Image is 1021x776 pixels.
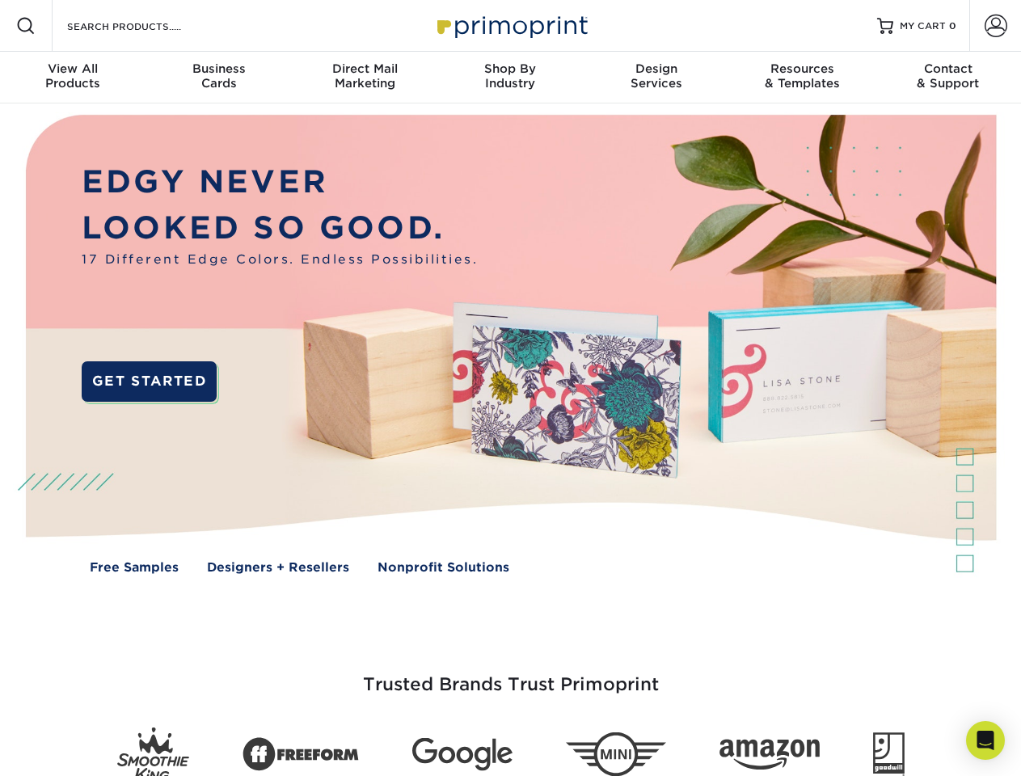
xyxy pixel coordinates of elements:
div: & Templates [729,61,875,91]
div: Marketing [292,61,437,91]
div: Industry [437,61,583,91]
a: Resources& Templates [729,52,875,103]
a: Nonprofit Solutions [378,559,509,577]
a: DesignServices [584,52,729,103]
span: Contact [875,61,1021,76]
img: Primoprint [430,8,592,43]
span: Shop By [437,61,583,76]
iframe: Google Customer Reviews [4,727,137,770]
span: Resources [729,61,875,76]
p: EDGY NEVER [82,159,478,205]
img: Amazon [719,740,820,770]
a: Contact& Support [875,52,1021,103]
input: SEARCH PRODUCTS..... [65,16,223,36]
img: Google [412,738,513,771]
span: MY CART [900,19,946,33]
h3: Trusted Brands Trust Primoprint [38,635,984,715]
span: Business [146,61,291,76]
a: Designers + Resellers [207,559,349,577]
span: Direct Mail [292,61,437,76]
span: 0 [949,20,956,32]
a: Free Samples [90,559,179,577]
a: GET STARTED [82,361,217,402]
div: Cards [146,61,291,91]
a: Shop ByIndustry [437,52,583,103]
div: & Support [875,61,1021,91]
div: Services [584,61,729,91]
span: 17 Different Edge Colors. Endless Possibilities. [82,251,478,269]
a: Direct MailMarketing [292,52,437,103]
img: Goodwill [873,732,905,776]
span: Design [584,61,729,76]
p: LOOKED SO GOOD. [82,205,478,251]
a: BusinessCards [146,52,291,103]
div: Open Intercom Messenger [966,721,1005,760]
